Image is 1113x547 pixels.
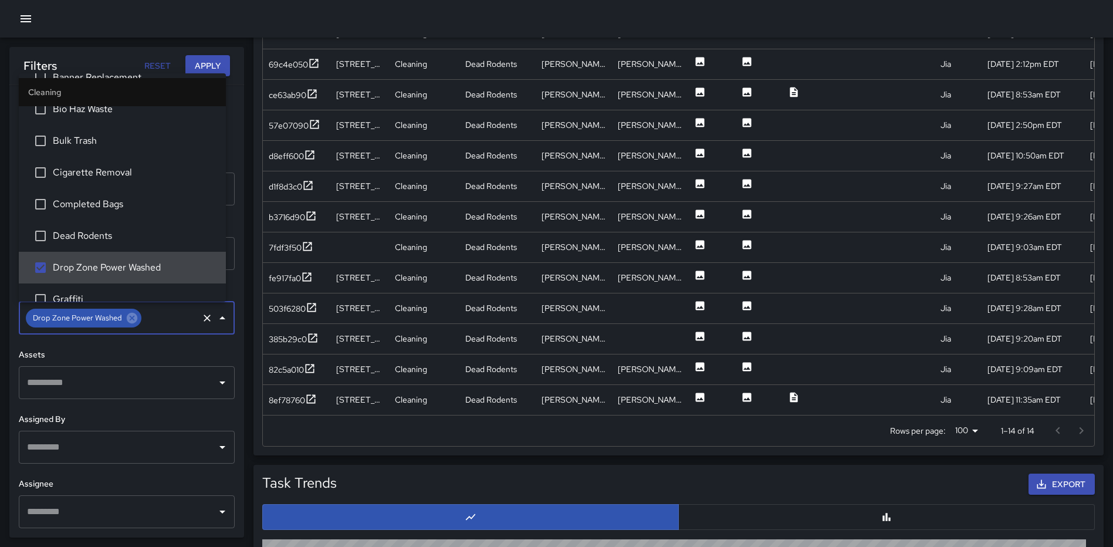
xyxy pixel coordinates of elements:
div: Ruben Lechuga [612,201,688,232]
button: 7fdf3f50 [269,241,313,255]
div: Ruben Lechuga [612,384,688,415]
div: Mekhi Smith [536,323,612,354]
div: b3716d90 [269,211,305,223]
div: Cleaning [389,201,459,232]
div: Dead Rodents [459,201,536,232]
div: Jia [935,110,982,140]
button: Export [1029,474,1095,495]
div: 9/17/2025, 9:09am EDT [982,354,1084,384]
div: Dead Rodents [459,140,536,171]
span: Drop Zone Power Washed [26,312,129,324]
div: Jia [935,171,982,201]
svg: Bar Chart [881,511,892,523]
div: Romario Bramwell [536,79,612,110]
button: Clear [199,310,215,326]
div: Jia [935,79,982,110]
div: Rodney Mcneil [536,140,612,171]
div: Jia [935,201,982,232]
div: 9/22/2025, 9:03am EDT [982,232,1084,262]
p: Rows per page: [890,425,946,437]
div: Cleaning [389,323,459,354]
div: 100 [950,422,982,439]
div: Cleaning [389,110,459,140]
p: 1–14 of 14 [1001,425,1034,437]
div: Ruben Lechuga [612,110,688,140]
div: d8eff600 [269,150,304,162]
div: Dead Rodents [459,262,536,293]
h6: Filters [23,56,57,75]
div: Rodney Mcneil [536,49,612,79]
div: 1275 First Street Northeast [330,201,389,232]
div: d1f8d3c0 [269,181,302,193]
div: fe917fa0 [269,272,301,284]
div: 1300 1st Street Northeast [330,49,389,79]
span: Bio Haz Waste [53,102,216,116]
button: 82c5a010 [269,363,316,377]
div: 228 M Street Northeast [330,262,389,293]
button: 385b29c0 [269,332,319,347]
div: Rasheed Hassan [612,232,688,262]
div: Cleaning [389,79,459,110]
div: Rodney Mcneil [612,140,688,171]
button: Reset [138,55,176,77]
div: Jia [935,232,982,262]
button: Close [214,310,231,326]
div: Jia [935,354,982,384]
div: 57e07090 [269,120,309,131]
div: Jia [935,384,982,415]
button: 8ef78760 [269,393,317,408]
div: 70 N Street Northeast [330,140,389,171]
div: Dead Rodents [459,354,536,384]
div: ce63ab90 [269,89,306,101]
div: 9/22/2025, 9:26am EDT [982,201,1084,232]
div: 203 M Street Northeast [330,110,389,140]
div: 503f6280 [269,303,306,315]
div: Cleaning [389,354,459,384]
h6: Assets [19,349,235,362]
button: Open [214,439,231,455]
button: 57e07090 [269,119,320,133]
span: Cigarette Removal [53,166,216,180]
div: 1300 1st Street Northeast [330,79,389,110]
div: 385b29c0 [269,333,307,345]
div: 9/22/2025, 9:27am EDT [982,171,1084,201]
div: Dead Rodents [459,384,536,415]
h6: Assigned By [19,413,235,426]
div: Andre Smith [536,110,612,140]
div: Dead Rodents [459,171,536,201]
div: 2 Massachusetts Avenue Northeast [330,354,389,384]
div: Mekhi Smith [536,293,612,323]
div: Cleaning [389,232,459,262]
div: 8ef78760 [269,394,305,406]
button: 503f6280 [269,302,317,316]
button: Open [214,504,231,520]
div: Ruben Lechuga [536,171,612,201]
button: b3716d90 [269,210,317,225]
div: Rodney Mcneil [536,262,612,293]
div: Cleaning [389,171,459,201]
div: Dead Rodents [459,232,536,262]
div: Jia [935,262,982,293]
div: Cleaning [389,49,459,79]
div: Romario Bramwell [612,79,688,110]
div: Jia [935,49,982,79]
div: Jia [935,323,982,354]
li: Cleaning [19,78,226,106]
button: Apply [185,55,230,77]
div: 1222 First Street Northeast [330,171,389,201]
div: Richard Young [536,354,612,384]
div: 69c4e050 [269,59,308,70]
div: Ruben Lechuga [536,201,612,232]
div: Dead Rodents [459,323,536,354]
div: 9/18/2025, 9:20am EDT [982,323,1084,354]
div: Rodney Mcneil [612,262,688,293]
div: Jia [935,293,982,323]
div: 9/21/2025, 8:53am EDT [982,262,1084,293]
span: Dead Rodents [53,229,216,243]
div: Cleaning [389,262,459,293]
div: Cleaning [389,293,459,323]
button: 69c4e050 [269,58,320,72]
div: 9/26/2025, 2:12pm EDT [982,49,1084,79]
button: Open [214,374,231,391]
div: Cleaning [389,140,459,171]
